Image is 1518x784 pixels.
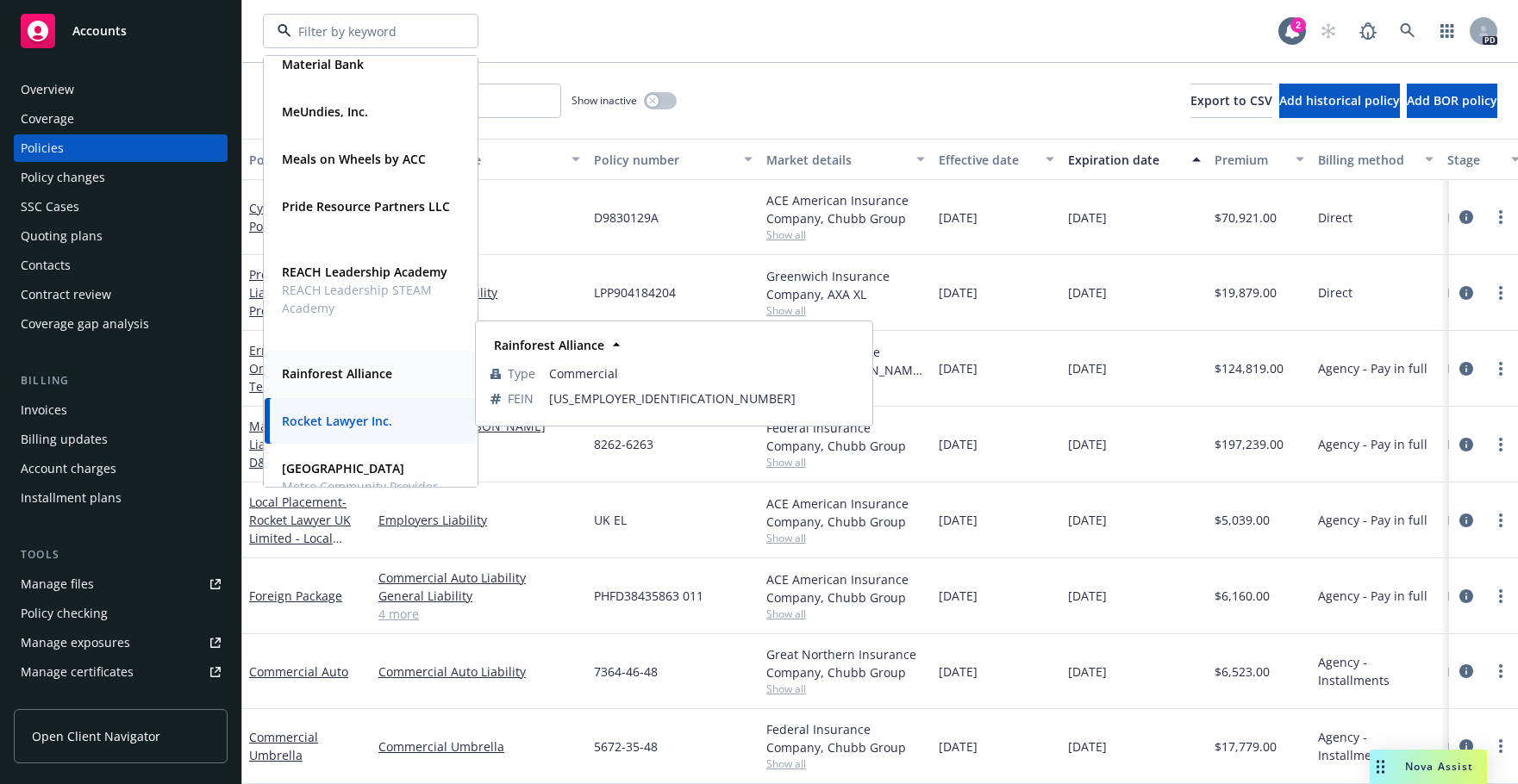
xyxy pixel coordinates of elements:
div: Coverage gap analysis [21,310,149,338]
a: more [1490,358,1511,379]
a: Employers Liability [378,511,580,529]
span: Direct [1318,283,1352,302]
a: Errors and Omissions [249,342,359,395]
button: Lines of coverage [372,139,587,180]
a: Quoting plans [14,222,228,250]
a: Report a Bug [1351,14,1385,48]
a: more [1490,586,1511,607]
a: Coverage gap analysis [14,310,228,338]
a: 4 more [378,605,580,623]
span: 8262-6263 [594,435,653,453]
span: $17,779.00 [1215,737,1277,756]
strong: Meals on Wheels by ACC [282,151,426,167]
button: Billing method [1311,139,1440,180]
div: Contract review [21,281,111,308]
strong: REACH Leadership Academy [282,264,447,280]
div: SSC Cases [21,193,79,221]
a: Manage files [14,570,228,598]
a: Commercial Auto [249,663,348,680]
span: $5,039.00 [1215,511,1270,529]
a: Installment plans [14,484,228,512]
a: more [1490,661,1511,681]
span: $70,921.00 [1215,208,1277,227]
a: Switch app [1430,14,1465,48]
a: SSC Cases [14,193,228,221]
div: Billing method [1318,151,1415,169]
span: Add BOR policy [1407,92,1497,109]
span: Show all [766,607,925,621]
span: [DATE] [1068,587,1107,605]
div: Premium [1215,151,1285,169]
div: Policy number [594,151,734,169]
span: Agency - Pay in full [1318,511,1427,529]
div: Greenwich Insurance Company, AXA XL [766,267,925,303]
a: Local Placement [249,494,358,600]
span: [DATE] [939,663,978,681]
div: Manage exposures [21,629,130,656]
a: Commercial Umbrella [249,729,318,763]
span: [DATE] [939,359,978,377]
div: Effective date [939,151,1035,169]
div: Tools [14,546,228,563]
a: circleInformation [1456,358,1477,379]
button: Add BOR policy [1407,84,1497,118]
span: $19,879.00 [1215,283,1277,302]
span: Show all [766,303,925,318]
a: Foreign Package [249,588,342,604]
div: Manage claims [21,688,108,715]
a: Policy changes [14,164,228,191]
a: Commercial Auto Liability [378,569,580,587]
button: Market details [759,139,932,180]
button: Export to CSV [1190,84,1272,118]
span: 7364-46-48 [594,663,658,681]
a: Professional Liability [378,283,580,302]
span: [DATE] [939,208,978,227]
span: $197,239.00 [1215,435,1284,453]
span: Agency - Pay in full [1318,435,1427,453]
div: 2 [1290,17,1306,33]
a: Professional Liability [249,266,345,337]
span: Direct [1318,208,1352,227]
div: Account charges [21,455,116,482]
button: Add historical policy [1279,84,1400,118]
div: Policy checking [21,600,108,627]
a: Management Liability [249,418,365,488]
div: Great Northern Insurance Company, Chubb Group [766,645,925,681]
a: Policy checking [14,600,228,627]
span: Show inactive [572,93,637,108]
a: Invoices [14,396,228,424]
a: circleInformation [1456,207,1477,227]
span: Agency - Pay in full [1318,587,1427,605]
a: General Liability [378,587,580,605]
span: Show all [766,756,925,771]
div: Market details [766,151,906,169]
span: Nova Assist [1405,759,1473,774]
span: Commercial [549,364,858,383]
a: more [1490,434,1511,455]
a: Overview [14,76,228,103]
span: [DATE] [1068,737,1107,756]
span: Manage exposures [14,629,228,656]
strong: Rainforest Alliance [282,365,392,382]
span: FEIN [508,389,534,408]
input: Filter by keyword [291,22,443,40]
button: Nova Assist [1370,750,1487,784]
strong: Pride Resource Partners LLC [282,198,450,215]
div: Overview [21,76,74,103]
a: Search [1390,14,1425,48]
span: [DATE] [939,587,978,605]
span: Metro Community Provider Network, Inc. [282,477,456,513]
a: Account charges [14,455,228,482]
a: Contacts [14,252,228,279]
button: Policy number [587,139,759,180]
a: circleInformation [1456,434,1477,455]
div: Manage files [21,570,94,598]
strong: MeUndies, Inc. [282,103,368,120]
div: Stage [1447,151,1501,169]
span: Show all [766,455,925,470]
strong: Material Bank [282,56,364,72]
div: Installment plans [21,484,122,512]
div: Coverage [21,105,74,133]
strong: [GEOGRAPHIC_DATA] [282,460,404,476]
a: Commercial Auto Liability [378,663,580,681]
